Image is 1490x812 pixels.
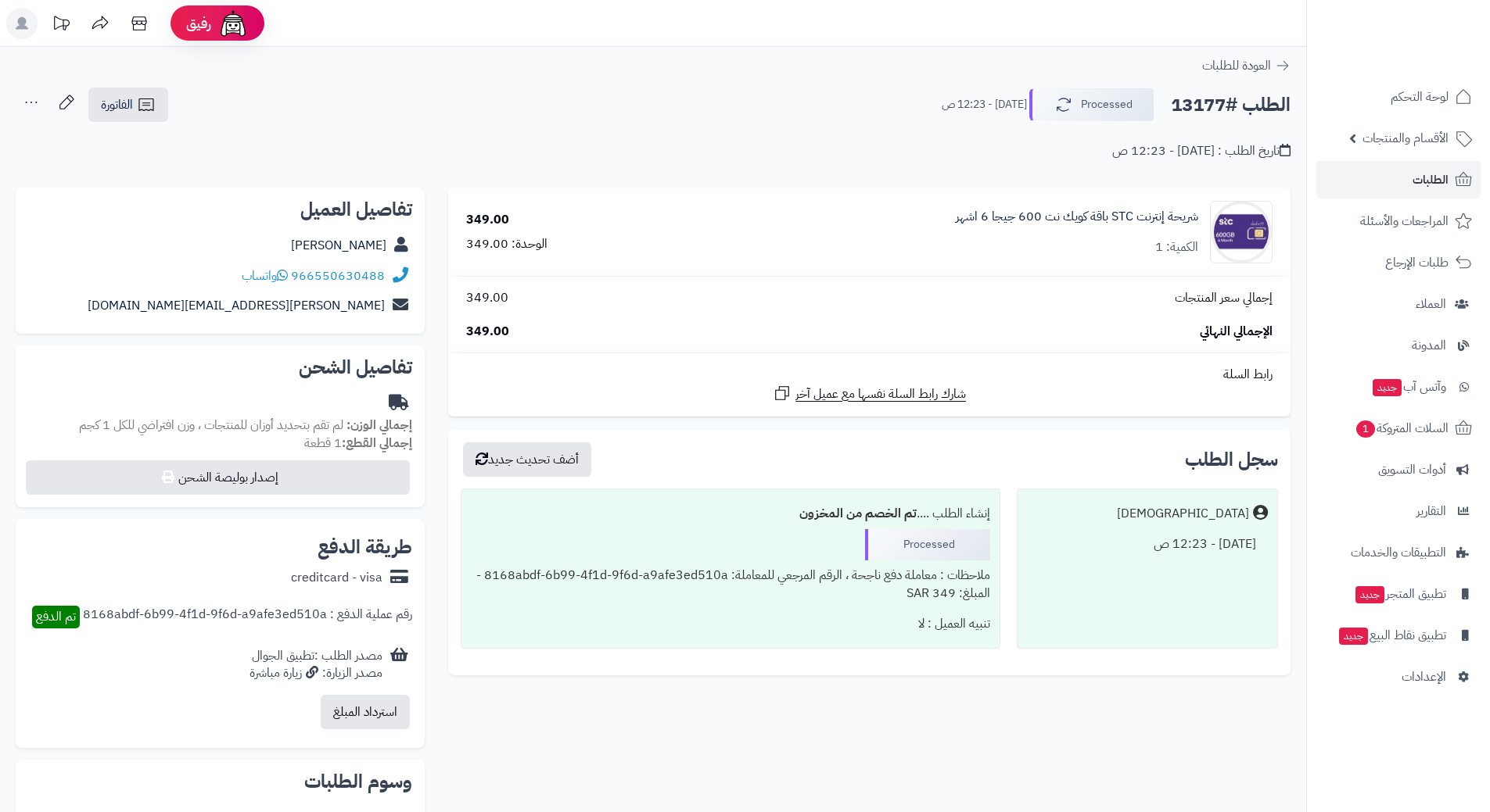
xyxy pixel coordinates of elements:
[1316,617,1481,654] a: تطبيق نقاط البيعجديد
[1211,201,1272,263] img: 1737381301-5796560422315345811-90x90.jpg
[773,384,966,403] a: شارك رابط السلة نفسها مع عميل آخر
[1316,410,1481,447] a: السلات المتروكة1
[1416,500,1446,522] span: التقارير
[466,289,508,307] span: 349.00
[26,460,410,495] button: إصدار بوليصة الشحن
[1185,450,1278,469] h3: سجل الطلب
[250,647,382,683] div: مصدر الطلب :تطبيق الجوال
[1354,583,1446,605] span: تطبيق المتجر
[1351,542,1446,563] span: التطبيقات والخدمات
[1316,327,1481,364] a: المدونة
[865,529,990,560] div: Processed
[1200,323,1273,341] span: الإجمالي النهائي
[1155,238,1198,256] div: الكمية: 1
[79,416,343,435] span: لم تقم بتحديد أوزان للمنتجات ، وزن افتراضي للكل 1 كجم
[1027,529,1268,560] div: [DATE] - 12:23 ص
[346,416,412,435] strong: إجمالي الوزن:
[28,772,412,791] h2: وسوم الطلبات
[1316,451,1481,488] a: أدوات التسويق
[471,560,989,609] div: ملاحظات : معاملة دفع ناجحة ، الرقم المرجعي للمعاملة: 8168abdf-6b99-4f1d-9f6d-a9afe3ed510a - المبل...
[1416,293,1446,315] span: العملاء
[1360,210,1449,232] span: المراجعات والأسئلة
[36,607,76,626] span: تم الدفع
[1175,289,1273,307] span: إجمالي سعر المنتجات
[186,14,211,33] span: رفيق
[1356,420,1375,438] span: 1
[291,236,386,255] a: [PERSON_NAME]
[471,499,989,529] div: إنشاء الطلب ....
[88,88,168,122] a: الفاتورة
[1316,202,1481,240] a: المراجعات والأسئلة
[454,366,1284,384] div: رابط السلة
[1385,252,1449,274] span: طلبات الإرجاع
[1316,161,1481,199] a: الطلبات
[1202,56,1291,75] a: العودة للطلبات
[242,266,288,285] a: واتساب
[28,200,412,219] h2: تفاصيل العميل
[1355,417,1449,439] span: السلات المتروكة
[1171,89,1291,121] h2: الطلب #13177
[1402,666,1446,688] span: الإعدادات
[466,235,548,253] div: الوحدة: 349.00
[1413,169,1449,191] span: الطلبات
[1337,624,1446,646] span: تطبيق نقاط البيع
[321,695,410,729] button: استرداد المبلغ
[1316,368,1481,406] a: وآتس آبجديد
[795,385,966,403] span: شارك رابط السلة نفسها مع عميل آخر
[1371,376,1446,398] span: وآتس آب
[217,8,249,39] img: ai-face.png
[942,97,1027,113] small: [DATE] - 12:23 ص
[471,609,989,639] div: تنبيه العميل : لا
[28,358,412,377] h2: تفاصيل الشحن
[1316,78,1481,116] a: لوحة التحكم
[1029,88,1154,121] button: Processed
[1339,628,1368,645] span: جديد
[466,323,509,341] span: 349.00
[466,211,509,229] div: 349.00
[342,434,412,453] strong: إجمالي القطع:
[291,266,385,285] a: 966550630488
[1355,586,1384,603] span: جديد
[1316,492,1481,530] a: التقارير
[1316,244,1481,281] a: طلبات الإرجاع
[83,606,412,628] div: رقم عملية الدفع : 8168abdf-6b99-4f1d-9f6d-a9afe3ed510a
[101,95,133,114] span: الفاتورة
[1202,56,1271,75] span: العودة للطلبات
[1378,459,1446,481] span: أدوات التسويق
[41,8,81,43] a: تحديثات المنصة
[1391,86,1449,108] span: لوحة التحكم
[88,296,385,315] a: [PERSON_NAME][EMAIL_ADDRESS][DOMAIN_NAME]
[250,664,382,682] div: مصدر الزيارة: زيارة مباشرة
[1316,534,1481,571] a: التطبيقات والخدمات
[318,538,412,556] h2: طريقة الدفع
[1373,379,1402,396] span: جديد
[799,504,917,523] b: تم الخصم من المخزون
[1316,285,1481,323] a: العملاء
[463,442,591,477] button: أضف تحديث جديد
[1117,505,1249,523] div: [DEMOGRAPHIC_DATA]
[1316,658,1481,696] a: الإعدادات
[1316,575,1481,613] a: تطبيق المتجرجديد
[291,569,382,587] div: creditcard - visa
[1363,127,1449,149] span: الأقسام والمنتجات
[304,434,412,453] small: 1 قطعة
[1412,334,1446,356] span: المدونة
[956,208,1198,226] a: شريحة إنترنت STC باقة كويك نت 600 جيجا 6 اشهر
[1112,142,1291,160] div: تاريخ الطلب : [DATE] - 12:23 ص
